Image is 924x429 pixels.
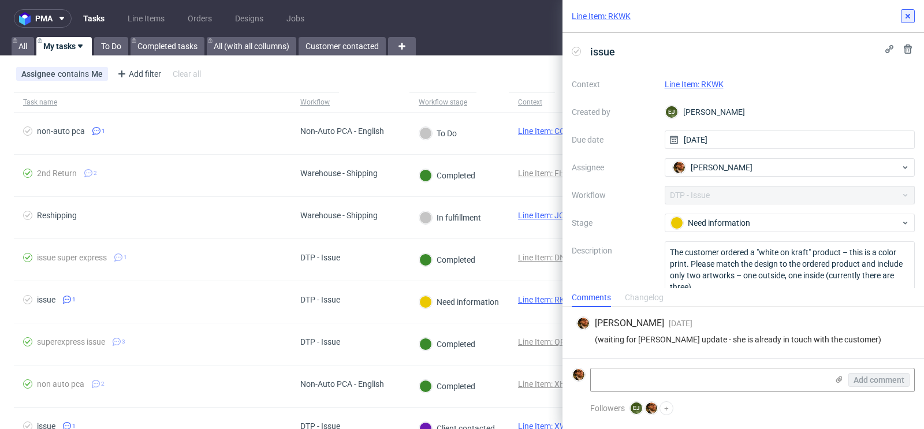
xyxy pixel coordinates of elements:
[280,9,311,28] a: Jobs
[94,37,128,55] a: To Do
[419,127,457,140] div: To Do
[518,337,575,346] a: Line Item: QRXT
[595,317,664,330] span: [PERSON_NAME]
[572,77,655,91] label: Context
[518,253,572,262] a: Line Item: DNFI
[518,295,577,304] a: Line Item: RKWK
[419,253,475,266] div: Completed
[300,169,378,178] div: Warehouse - Shipping
[419,211,481,224] div: In fulfillment
[419,380,475,393] div: Completed
[572,244,655,294] label: Description
[300,98,330,107] div: Workflow
[518,169,576,178] a: Line Item: FHHV
[625,289,664,307] div: Changelog
[660,401,673,415] button: +
[12,37,34,55] a: All
[37,169,77,178] div: 2nd Return
[586,42,620,61] span: issue
[518,98,546,107] div: Context
[572,10,631,22] a: Line Item: RKWK
[37,379,84,389] div: non auto pca
[37,295,55,304] div: issue
[666,106,677,118] figcaption: EJ
[131,37,204,55] a: Completed tasks
[35,14,53,23] span: pma
[181,9,219,28] a: Orders
[665,80,724,89] a: Line Item: RKWK
[631,402,642,414] figcaption: EJ
[572,133,655,147] label: Due date
[36,37,92,55] a: My tasks
[19,12,35,25] img: logo
[300,211,378,220] div: Warehouse - Shipping
[76,9,111,28] a: Tasks
[419,338,475,350] div: Completed
[21,69,58,79] span: Assignee
[300,253,340,262] div: DTP - Issue
[228,9,270,28] a: Designs
[419,296,499,308] div: Need information
[518,379,576,389] a: Line Item: XHHZ
[300,295,340,304] div: DTP - Issue
[37,126,85,136] div: non-auto pca
[572,105,655,119] label: Created by
[207,37,296,55] a: All (with all collumns)
[577,318,589,329] img: Matteo Corsico
[419,169,475,182] div: Completed
[419,98,467,107] div: Workflow stage
[37,211,77,220] div: Reshipping
[300,126,384,136] div: Non-Auto PCA - English
[170,66,203,82] div: Clear all
[572,188,655,202] label: Workflow
[300,337,340,346] div: DTP - Issue
[665,241,915,297] textarea: The customer ordered a "white on kraft" product – this is a color print. Please match the design ...
[37,337,105,346] div: superexpress issue
[299,37,386,55] a: Customer contacted
[518,126,577,136] a: Line Item: COJM
[58,69,91,79] span: contains
[37,253,107,262] div: issue super express
[572,161,655,174] label: Assignee
[572,216,655,230] label: Stage
[573,369,584,380] img: Matteo Corsico
[300,379,384,389] div: Non-Auto PCA - English
[665,103,915,121] div: [PERSON_NAME]
[121,9,172,28] a: Line Items
[23,98,282,107] span: Task name
[673,162,685,173] img: Matteo Corsico
[14,9,72,28] button: pma
[91,69,103,79] div: Me
[94,169,97,178] span: 2
[572,289,611,307] div: Comments
[124,253,127,262] span: 1
[669,319,692,328] span: [DATE]
[122,337,125,346] span: 3
[101,379,105,389] span: 2
[670,217,900,229] div: Need information
[691,162,752,173] span: [PERSON_NAME]
[590,404,625,413] span: Followers
[72,295,76,304] span: 1
[576,335,910,344] div: (waiting for [PERSON_NAME] update - she is already in touch with the customer)
[113,65,163,83] div: Add filter
[518,211,573,220] a: Line Item: JCZS
[102,126,105,136] span: 1
[646,402,657,414] img: Matteo Corsico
